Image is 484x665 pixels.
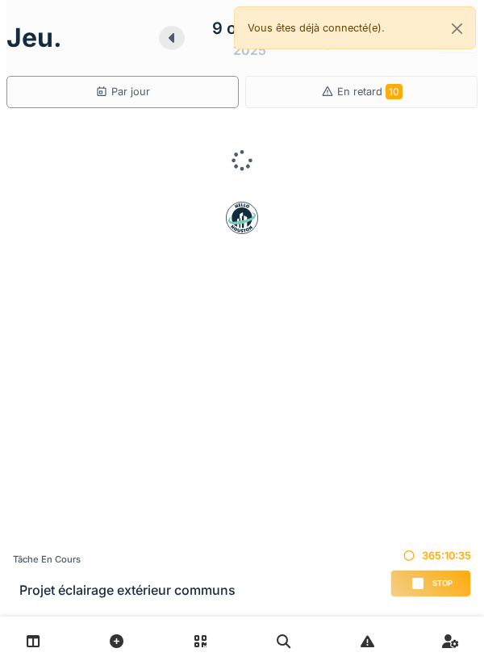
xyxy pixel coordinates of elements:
[439,7,475,50] button: Close
[226,202,258,234] img: badge-BVDL4wpA.svg
[390,548,471,563] div: 365:10:35
[19,583,236,598] h3: Projet éclairage extérieur communs
[13,553,236,567] div: Tâche en cours
[337,86,403,98] span: En retard
[212,16,287,40] div: 9 octobre
[386,84,403,99] span: 10
[234,6,476,49] div: Vous êtes déjà connecté(e).
[432,578,453,589] span: Stop
[95,84,150,99] div: Par jour
[6,23,62,53] h1: jeu.
[233,40,266,60] div: 2025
